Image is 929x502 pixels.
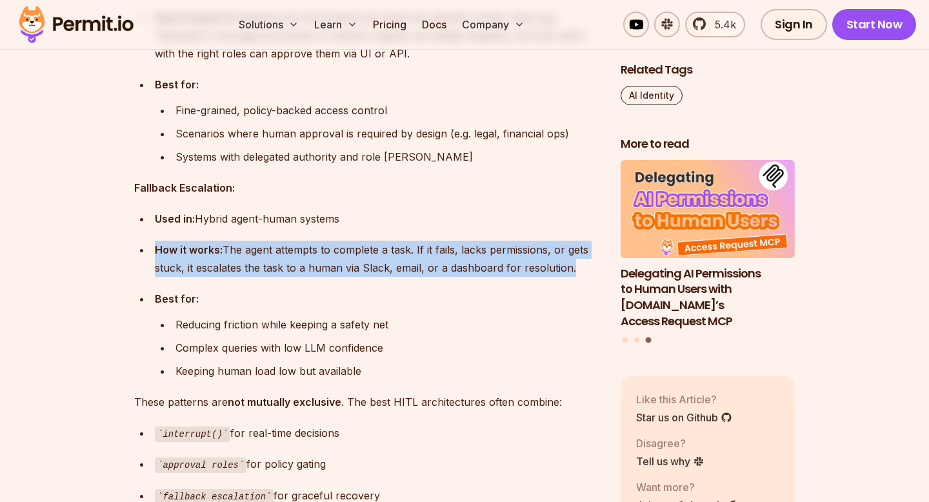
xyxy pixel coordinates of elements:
[832,9,917,40] a: Start Now
[761,9,827,40] a: Sign In
[155,241,600,277] div: The agent attempts to complete a task. If it fails, lacks permissions, or gets stuck, it escalate...
[155,212,195,225] strong: Used in:
[623,337,628,343] button: Go to slide 1
[621,160,795,330] a: Delegating AI Permissions to Human Users with Permit.io’s Access Request MCPDelegating AI Permiss...
[13,3,139,46] img: Permit logo
[155,455,600,474] div: for policy gating
[417,12,452,37] a: Docs
[621,160,795,258] img: Delegating AI Permissions to Human Users with Permit.io’s Access Request MCP
[621,160,795,330] li: 3 of 3
[134,393,600,411] p: These patterns are . The best HITL architectures often combine:
[175,316,600,334] div: Reducing friction while keeping a safety net
[175,148,600,166] div: Systems with delegated authority and role [PERSON_NAME]
[707,17,736,32] span: 5.4k
[621,62,795,78] h2: Related Tags
[368,12,412,37] a: Pricing
[621,265,795,329] h3: Delegating AI Permissions to Human Users with [DOMAIN_NAME]’s Access Request MCP
[228,396,341,408] strong: not mutually exclusive
[155,78,199,91] strong: Best for:
[636,453,704,468] a: Tell us why
[645,337,651,343] button: Go to slide 3
[636,391,732,407] p: Like this Article?
[636,435,704,450] p: Disagree?
[634,337,639,343] button: Go to slide 2
[155,210,600,228] div: Hybrid agent-human systems
[175,101,600,119] div: Fine-grained, policy-backed access control
[621,160,795,345] div: Posts
[175,339,600,357] div: Complex queries with low LLM confidence
[134,181,235,194] strong: Fallback Escalation:
[155,292,199,305] strong: Best for:
[155,424,600,443] div: for real-time decisions
[636,409,732,425] a: Star us on Github
[621,136,795,152] h2: More to read
[621,86,683,105] a: AI Identity
[636,479,737,494] p: Want more?
[457,12,530,37] button: Company
[155,243,223,256] strong: How it works:
[155,427,230,442] code: interrupt()
[155,457,246,473] code: approval roles
[309,12,363,37] button: Learn
[234,12,304,37] button: Solutions
[175,362,600,380] div: Keeping human load low but available
[685,12,745,37] a: 5.4k
[175,125,600,143] div: Scenarios where human approval is required by design (e.g. legal, financial ops)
